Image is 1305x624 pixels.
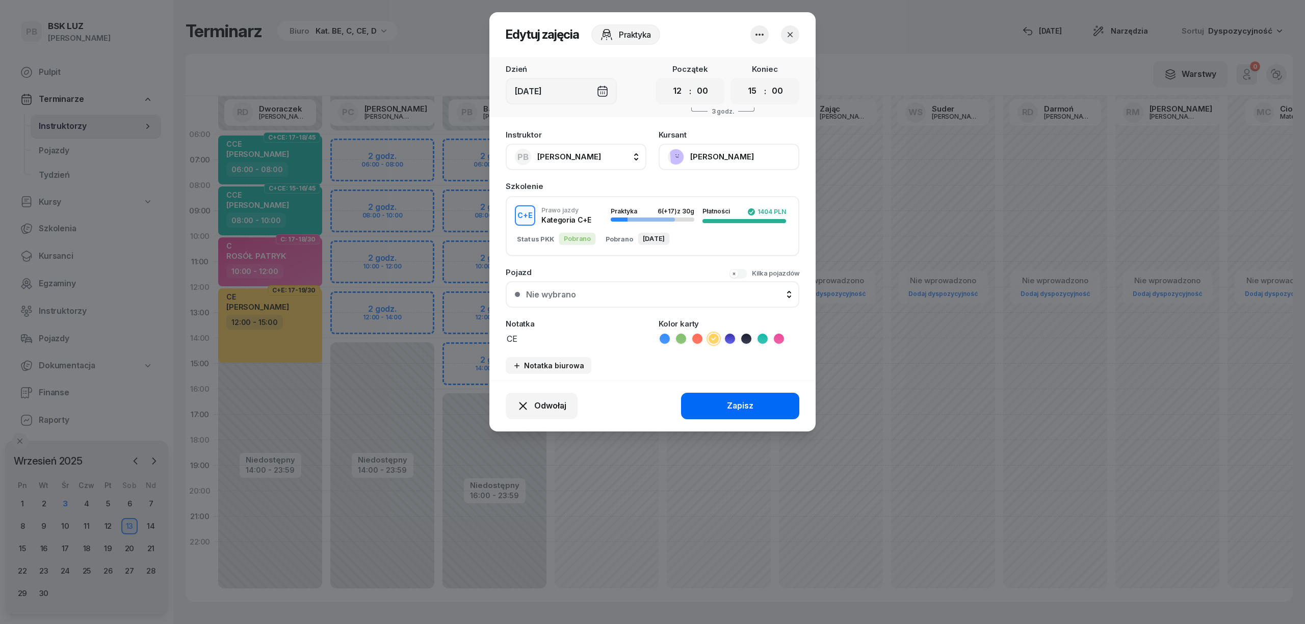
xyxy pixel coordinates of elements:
button: Kilka pojazdów [729,268,799,279]
div: : [764,85,766,97]
button: Nie wybrano [506,281,799,308]
h2: Edytuj zajęcia [506,26,579,43]
button: PB[PERSON_NAME] [506,144,646,170]
span: [PERSON_NAME] [537,152,601,161]
span: PB [517,153,529,161]
span: Odwołaj [534,399,566,413]
button: Notatka biurowa [506,357,591,374]
div: Nie wybrano [526,290,576,299]
div: : [689,85,691,97]
div: Notatka biurowa [513,361,584,370]
div: Zapisz [727,399,753,413]
div: Kilka pojazdów [752,268,799,279]
button: Odwołaj [506,393,578,419]
button: Zapisz [681,393,799,419]
button: [PERSON_NAME] [659,144,799,170]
